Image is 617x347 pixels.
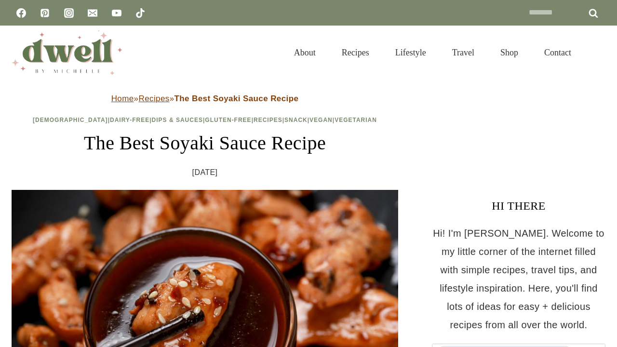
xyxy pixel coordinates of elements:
strong: The Best Soyaki Sauce Recipe [174,94,299,103]
a: Snack [284,117,308,123]
a: Gluten-Free [205,117,251,123]
a: About [281,36,329,69]
a: YouTube [107,3,126,23]
a: Email [83,3,102,23]
h3: HI THERE [432,197,605,214]
img: DWELL by michelle [12,30,122,75]
span: » » [111,94,299,103]
nav: Primary Navigation [281,36,584,69]
a: [DEMOGRAPHIC_DATA] [33,117,108,123]
a: Recipes [138,94,169,103]
time: [DATE] [192,165,218,180]
a: Lifestyle [382,36,439,69]
a: Vegan [309,117,333,123]
h1: The Best Soyaki Sauce Recipe [12,129,398,158]
a: Pinterest [35,3,54,23]
a: Shop [487,36,531,69]
a: Home [111,94,134,103]
a: TikTok [131,3,150,23]
a: Travel [439,36,487,69]
a: Recipes [329,36,382,69]
a: Vegetarian [335,117,377,123]
p: Hi! I'm [PERSON_NAME]. Welcome to my little corner of the internet filled with simple recipes, tr... [432,224,605,334]
span: | | | | | | | [33,117,377,123]
a: Contact [531,36,584,69]
a: Dairy-Free [110,117,149,123]
a: Recipes [254,117,282,123]
a: Instagram [59,3,79,23]
a: Dips & Sauces [152,117,203,123]
a: Facebook [12,3,31,23]
button: View Search Form [589,44,605,61]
